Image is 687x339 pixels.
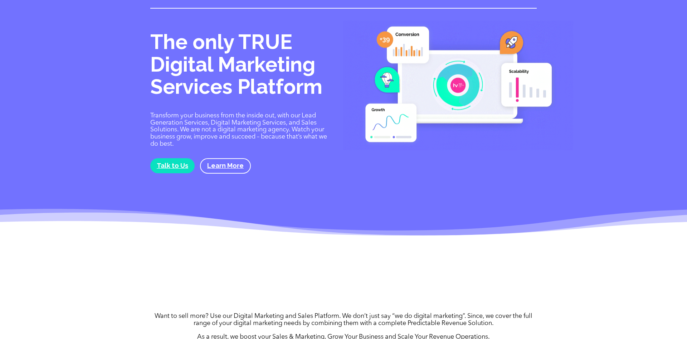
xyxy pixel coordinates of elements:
[343,21,573,150] img: Digital Marketing Services
[150,31,333,102] h1: The only TRUE Digital Marketing Services Platform
[150,158,195,173] a: Talk to Us
[150,313,537,334] p: Want to sell more? Use our Digital Marketing and Sales Platform. We don’t just say “we do digital...
[200,158,251,174] a: Learn More
[150,112,333,148] p: Transform your business from the inside out, with our Lead Generation Services, Digital Marketing...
